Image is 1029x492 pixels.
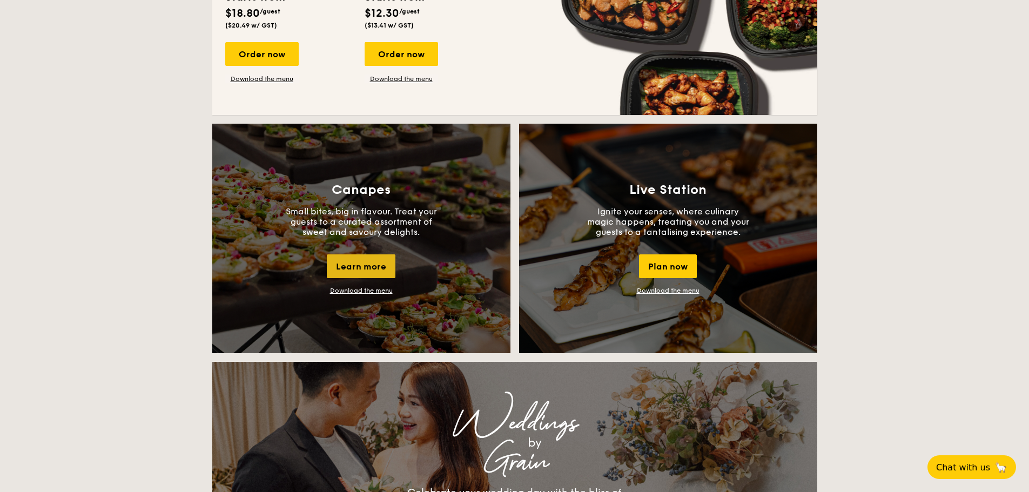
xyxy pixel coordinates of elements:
h3: Live Station [629,183,707,198]
span: ($20.49 w/ GST) [225,22,277,29]
span: ($13.41 w/ GST) [365,22,414,29]
a: Download the menu [330,287,393,294]
span: Chat with us [936,462,990,473]
div: Learn more [327,254,395,278]
span: $18.80 [225,7,260,20]
p: Ignite your senses, where culinary magic happens, treating you and your guests to a tantalising e... [587,206,749,237]
a: Download the menu [637,287,700,294]
div: by [347,433,722,453]
span: /guest [399,8,420,15]
span: $12.30 [365,7,399,20]
div: Grain [307,453,722,472]
a: Download the menu [225,75,299,83]
div: Order now [225,42,299,66]
span: /guest [260,8,280,15]
p: Small bites, big in flavour. Treat your guests to a curated assortment of sweet and savoury delig... [280,206,442,237]
a: Download the menu [365,75,438,83]
button: Chat with us🦙 [927,455,1016,479]
h3: Canapes [332,183,391,198]
div: Weddings [307,414,722,433]
div: Plan now [639,254,697,278]
span: 🦙 [994,461,1007,474]
div: Order now [365,42,438,66]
